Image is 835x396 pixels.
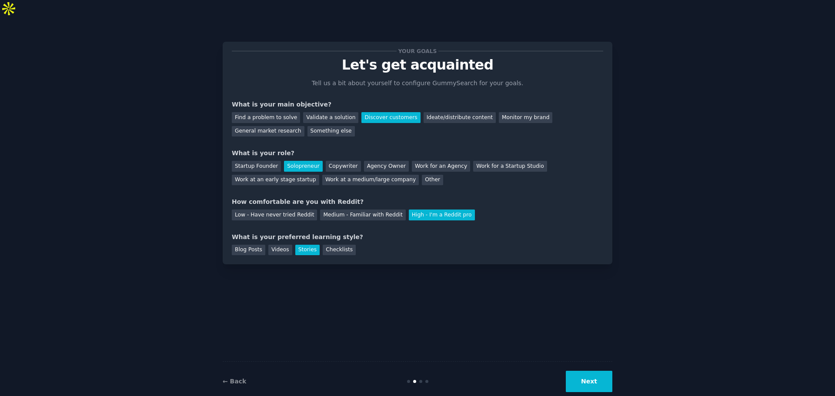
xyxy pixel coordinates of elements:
[326,161,361,172] div: Copywriter
[361,112,420,123] div: Discover customers
[232,126,304,137] div: General market research
[232,197,603,206] div: How comfortable are you with Reddit?
[424,112,496,123] div: Ideate/distribute content
[232,245,265,256] div: Blog Posts
[422,175,443,186] div: Other
[284,161,322,172] div: Solopreneur
[409,210,475,220] div: High - I'm a Reddit pro
[232,149,603,158] div: What is your role?
[323,245,356,256] div: Checklists
[232,175,319,186] div: Work at an early stage startup
[473,161,547,172] div: Work for a Startup Studio
[499,112,552,123] div: Monitor my brand
[232,210,317,220] div: Low - Have never tried Reddit
[295,245,320,256] div: Stories
[232,112,300,123] div: Find a problem to solve
[320,210,405,220] div: Medium - Familiar with Reddit
[322,175,419,186] div: Work at a medium/large company
[308,79,527,88] p: Tell us a bit about yourself to configure GummySearch for your goals.
[268,245,292,256] div: Videos
[232,161,281,172] div: Startup Founder
[232,57,603,73] p: Let's get acquainted
[364,161,409,172] div: Agency Owner
[307,126,355,137] div: Something else
[232,100,603,109] div: What is your main objective?
[303,112,358,123] div: Validate a solution
[397,47,438,56] span: Your goals
[223,378,246,385] a: ← Back
[232,233,603,242] div: What is your preferred learning style?
[412,161,470,172] div: Work for an Agency
[566,371,612,392] button: Next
